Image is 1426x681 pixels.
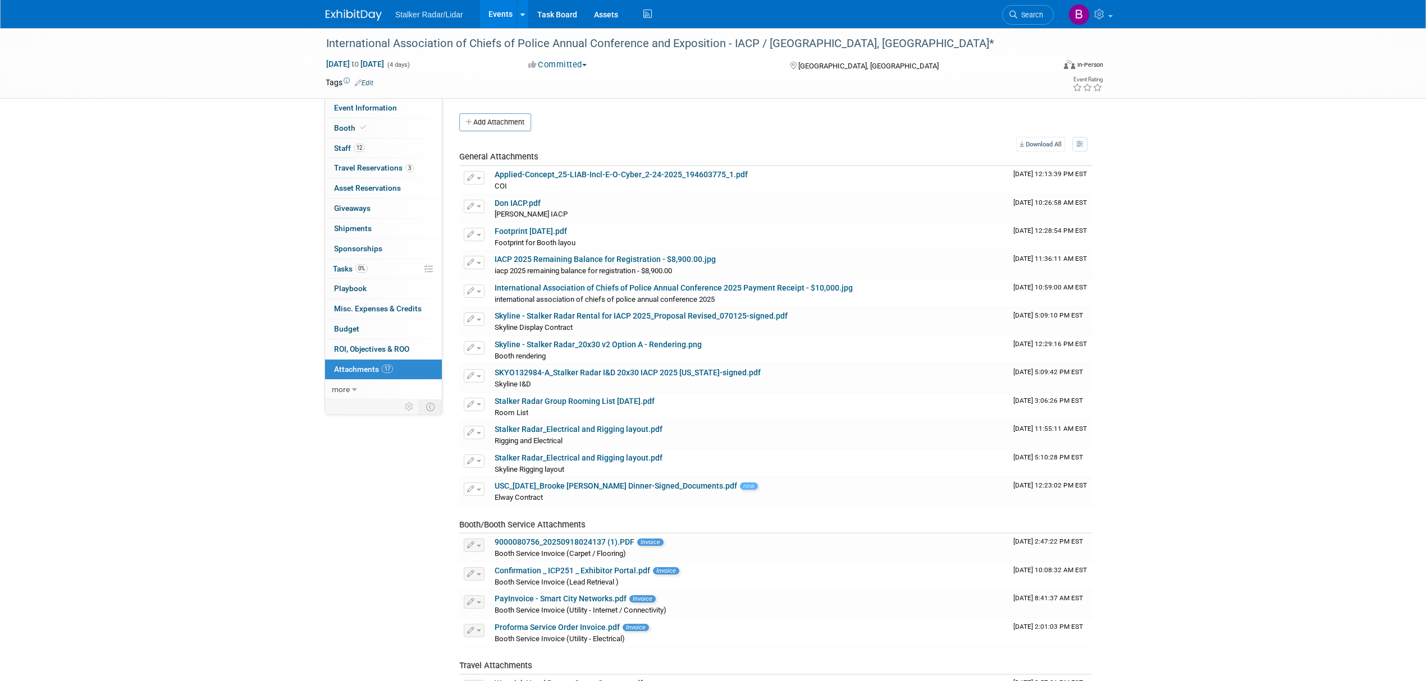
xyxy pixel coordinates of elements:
[1009,421,1092,449] td: Upload Timestamp
[637,539,664,546] span: Invoice
[495,368,761,377] a: SKYO132984-A_Stalker Radar I&D 20x30 IACP 2025 [US_STATE]-signed.pdf
[798,62,939,70] span: [GEOGRAPHIC_DATA], [GEOGRAPHIC_DATA]
[326,77,373,88] td: Tags
[459,113,531,131] button: Add Attachment
[334,224,372,233] span: Shipments
[322,34,1037,54] div: International Association of Chiefs of Police Annual Conference and Exposition - IACP / [GEOGRAPH...
[1009,619,1092,647] td: Upload Timestamp
[495,408,528,417] span: Room List
[495,170,748,179] a: Applied-Concept_25-LIAB-Incl-E-O-Cyber_2-24-2025_194603775_1.pdf
[495,182,507,190] span: COI
[495,453,662,462] a: Stalker Radar_Electrical and Rigging layout.pdf
[326,59,385,69] span: [DATE] [DATE]
[1009,393,1092,421] td: Upload Timestamp
[495,311,788,320] a: Skyline - Stalker Radar Rental for IACP 2025_Proposal Revised_070125-signed.pdf
[1009,166,1092,194] td: Upload Timestamp
[325,98,442,118] a: Event Information
[1013,199,1087,206] span: Upload Timestamp
[629,595,656,602] span: Invoice
[1009,279,1092,307] td: Upload Timestamp
[325,319,442,339] a: Budget
[325,118,442,138] a: Booth
[1064,60,1075,69] img: Format-Inperson.png
[495,266,672,275] span: iacp 2025 remaining balance for registration - $8,900.00
[1013,397,1083,404] span: Upload Timestamp
[1013,594,1083,602] span: Upload Timestamp
[405,164,414,172] span: 3
[400,399,419,414] td: Personalize Event Tab Strip
[495,594,627,603] a: PayInvoice - Smart City Networks.pdf
[354,144,365,152] span: 12
[350,59,360,68] span: to
[1013,537,1083,545] span: Upload Timestamp
[459,151,538,162] span: General Attachments
[334,163,414,172] span: Travel Reservations
[1013,255,1087,263] span: Upload Timestamp
[495,465,564,473] span: Skyline Rigging layout
[325,158,442,178] a: Travel Reservations3
[334,284,367,293] span: Playbook
[623,624,649,631] span: Invoice
[1013,481,1087,489] span: Upload Timestamp
[1017,11,1043,19] span: Search
[1009,590,1092,618] td: Upload Timestamp
[325,360,442,379] a: Attachments17
[495,537,634,546] a: 9000080756_20250918024137 (1).PDF
[334,123,368,132] span: Booth
[459,519,586,530] span: Booth/Booth Service Attachments
[1013,566,1087,574] span: Upload Timestamp
[1072,77,1103,82] div: Event Rating
[1009,449,1092,477] td: Upload Timestamp
[495,578,619,586] span: Booth Service Invoice (Lead Retrieval )
[1009,562,1092,590] td: Upload Timestamp
[1068,4,1090,25] img: Brooke Journet
[1009,223,1092,251] td: Upload Timestamp
[334,304,422,313] span: Misc. Expenses & Credits
[988,58,1103,75] div: Event Format
[334,324,359,333] span: Budget
[334,365,393,374] span: Attachments
[1013,453,1083,461] span: Upload Timestamp
[334,103,397,112] span: Event Information
[653,567,679,574] span: Invoice
[1016,137,1065,152] a: Download All
[524,59,591,71] button: Committed
[1013,623,1083,631] span: Upload Timestamp
[495,340,702,349] a: Skyline - Stalker Radar_20x30 v2 Option A - Rendering.png
[326,10,382,21] img: ExhibitDay
[355,264,368,273] span: 0%
[495,481,737,490] a: USC_[DATE]_Brooke [PERSON_NAME] Dinner-Signed_Documents.pdf
[1009,251,1092,279] td: Upload Timestamp
[1009,477,1092,505] td: Upload Timestamp
[1009,336,1092,364] td: Upload Timestamp
[495,623,620,632] a: Proforma Service Order Invoice.pdf
[495,227,567,236] a: Footprint [DATE].pdf
[495,397,655,406] a: Stalker Radar Group Rooming List [DATE].pdf
[325,139,442,158] a: Staff12
[1013,311,1083,319] span: Upload Timestamp
[395,10,463,19] span: Stalker Radar/Lidar
[355,79,373,87] a: Edit
[419,399,442,414] td: Toggle Event Tabs
[1013,283,1087,291] span: Upload Timestamp
[495,323,573,332] span: Skyline Display Contract
[360,125,366,131] i: Booth reservation complete
[334,144,365,153] span: Staff
[495,295,715,303] span: international association of chiefs of police annual conference 2025
[495,634,625,643] span: Booth Service Invoice (Utility - Electrical)
[325,380,442,399] a: more
[382,365,393,373] span: 17
[332,385,350,394] span: more
[495,255,716,264] a: IACP 2025 Remaining Balance for Registration - $8,900.00.jpg
[495,606,666,614] span: Booth Service Invoice (Utility - Internet / Connectivity)
[386,61,410,68] span: (4 days)
[495,566,650,575] a: Confirmation _ ICP251 _ Exhibitor Portal.pdf
[325,259,442,279] a: Tasks0%
[495,436,563,445] span: Rigging and Electrical
[1013,425,1087,432] span: Upload Timestamp
[1013,340,1087,348] span: Upload Timestamp
[334,204,371,213] span: Giveaways
[495,493,543,501] span: Elway Contract
[333,264,368,273] span: Tasks
[495,352,546,360] span: Booth rendering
